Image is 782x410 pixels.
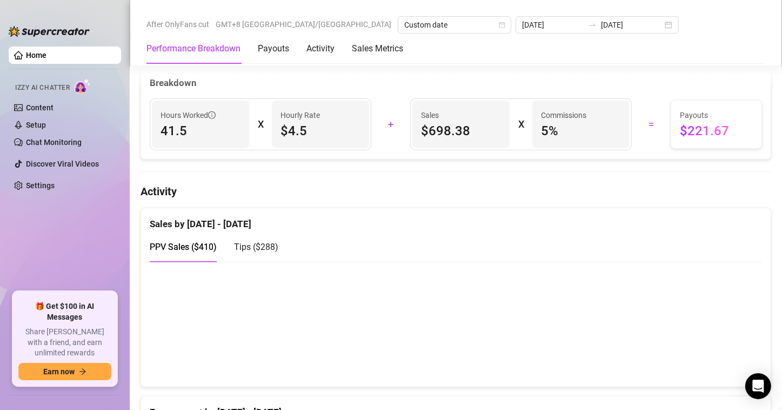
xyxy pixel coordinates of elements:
a: Settings [26,181,55,190]
span: GMT+8 [GEOGRAPHIC_DATA]/[GEOGRAPHIC_DATA] [216,16,391,32]
input: Start date [522,19,584,31]
div: + [378,116,404,133]
span: 41.5 [161,122,240,140]
span: PPV Sales ( $410 ) [150,242,217,252]
span: swap-right [588,21,597,29]
h4: Activity [141,184,771,199]
div: X [258,116,263,133]
div: Sales by [DATE] - [DATE] [150,208,762,232]
span: to [588,21,597,29]
span: Earn now [43,367,75,376]
div: Activity [306,42,335,55]
span: 🎁 Get $100 in AI Messages [18,301,111,322]
input: End date [601,19,663,31]
span: Hours Worked [161,109,216,121]
a: Chat Monitoring [26,138,82,147]
div: Performance Breakdown [146,42,240,55]
span: $221.67 [680,122,753,140]
article: Commissions [541,109,586,121]
img: AI Chatter [74,78,91,94]
span: Share [PERSON_NAME] with a friend, and earn unlimited rewards [18,327,111,359]
article: Hourly Rate [280,109,320,121]
span: $698.38 [421,122,501,140]
div: X [518,116,524,133]
span: After OnlyFans cut [146,16,209,32]
span: $4.5 [280,122,360,140]
div: Sales Metrics [352,42,403,55]
a: Home [26,51,46,59]
span: Sales [421,109,501,121]
span: Izzy AI Chatter [15,83,70,93]
img: logo-BBDzfeDw.svg [9,26,90,37]
span: calendar [499,22,505,28]
div: = [638,116,664,133]
span: Payouts [680,109,753,121]
span: Custom date [404,17,505,33]
span: info-circle [208,111,216,119]
a: Setup [26,121,46,129]
div: Open Intercom Messenger [745,373,771,399]
a: Content [26,103,54,112]
a: Discover Viral Videos [26,160,99,168]
button: Earn nowarrow-right [18,363,111,380]
div: Payouts [258,42,289,55]
span: Tips ( $288 ) [234,242,278,252]
span: arrow-right [79,368,86,375]
span: 5 % [541,122,621,140]
div: Breakdown [150,76,762,90]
